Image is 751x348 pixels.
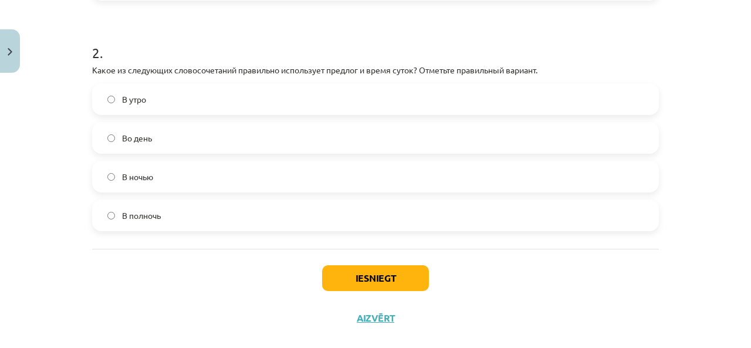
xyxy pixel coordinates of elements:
p: Какое из следующих словосочетаний правильно использует предлог и время суток? Отметьте правильный... [92,64,659,76]
span: Во день [122,132,152,144]
span: В полночь [122,210,161,222]
input: В полночь [107,212,115,219]
input: В утро [107,96,115,103]
button: Aizvērt [353,312,398,324]
h1: 2 . [92,24,659,60]
input: Во день [107,134,115,142]
button: Iesniegt [322,265,429,291]
input: В ночью [107,173,115,181]
span: В утро [122,93,146,106]
img: icon-close-lesson-0947bae3869378f0d4975bcd49f059093ad1ed9edebbc8119c70593378902aed.svg [8,48,12,56]
span: В ночью [122,171,153,183]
